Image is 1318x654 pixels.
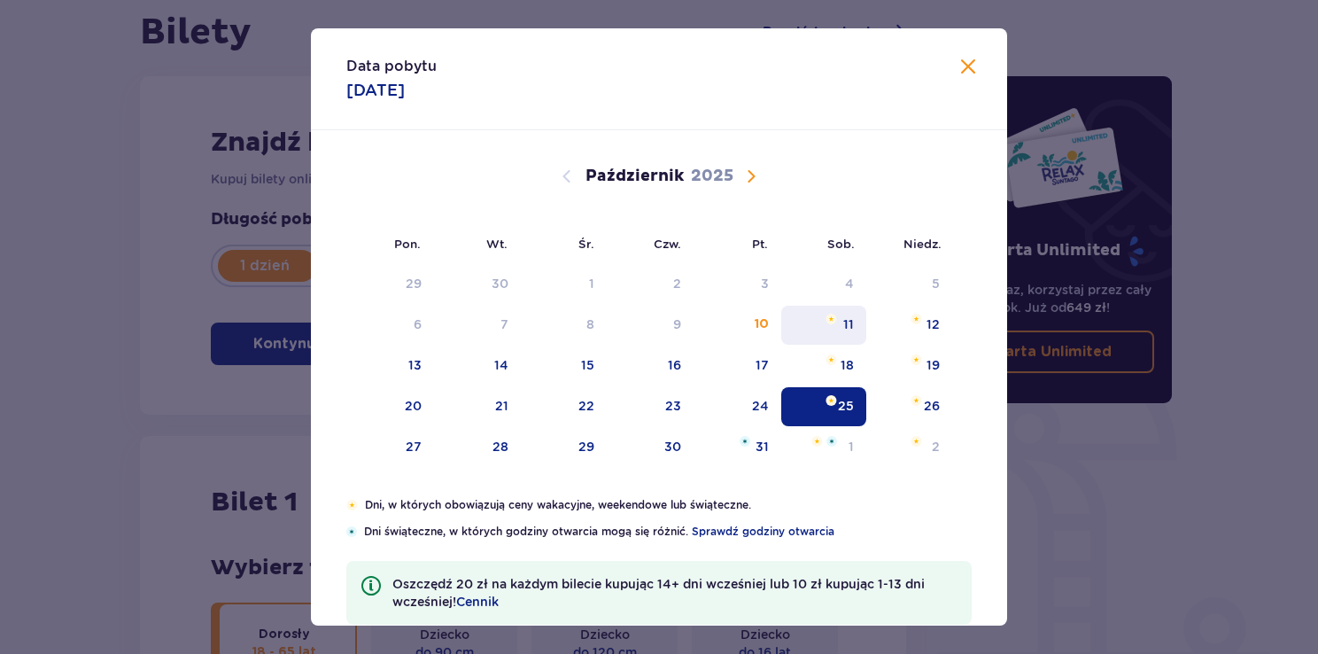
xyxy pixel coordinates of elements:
img: Pomarańczowa gwiazdka [811,436,823,447]
td: poniedziałek, 20 października 2025 [346,387,434,426]
div: 9 [673,315,681,333]
div: 28 [492,438,508,455]
small: Wt. [486,237,508,251]
p: [DATE] [346,80,405,101]
td: niedziela, 26 października 2025 [866,387,952,426]
img: Pomarańczowa gwiazdka [911,395,922,406]
td: wtorek, 21 października 2025 [434,387,522,426]
a: Cennik [456,593,499,611]
div: 13 [408,356,422,374]
td: wtorek, 14 października 2025 [434,346,522,385]
img: Pomarańczowa gwiazdka [911,314,922,324]
small: Pon. [394,237,421,251]
div: 31 [756,438,769,455]
p: 2025 [691,166,733,187]
p: Dni świąteczne, w których godziny otwarcia mogą się różnić. [364,524,972,540]
td: środa, 15 października 2025 [521,346,607,385]
td: piątek, 24 października 2025 [694,387,781,426]
td: Data niedostępna. poniedziałek, 6 października 2025 [346,306,434,345]
a: Sprawdź godziny otwarcia [692,524,834,540]
div: 2 [673,275,681,292]
td: piątek, 31 października 2025 [694,428,781,467]
td: Data niedostępna. poniedziałek, 29 września 2025 [346,265,434,304]
div: 6 [414,315,422,333]
td: Data zaznaczona. sobota, 25 października 2025 [781,387,867,426]
img: Pomarańczowa gwiazdka [911,354,922,365]
td: czwartek, 16 października 2025 [607,346,694,385]
td: poniedziałek, 27 października 2025 [346,428,434,467]
div: 29 [406,275,422,292]
td: Data niedostępna. środa, 1 października 2025 [521,265,607,304]
td: środa, 22 października 2025 [521,387,607,426]
div: 17 [756,356,769,374]
small: Niedz. [903,237,942,251]
div: 1 [589,275,594,292]
td: Data niedostępna. niedziela, 5 października 2025 [866,265,952,304]
div: 30 [492,275,508,292]
img: Pomarańczowa gwiazdka [826,314,837,324]
td: Data niedostępna. sobota, 4 października 2025 [781,265,867,304]
td: czwartek, 23 października 2025 [607,387,694,426]
img: Pomarańczowa gwiazdka [826,354,837,365]
td: piątek, 10 października 2025 [694,306,781,345]
td: Data niedostępna. wtorek, 7 października 2025 [434,306,522,345]
td: Data niedostępna. czwartek, 9 października 2025 [607,306,694,345]
img: Niebieska gwiazdka [826,436,837,447]
div: 15 [581,356,594,374]
td: sobota, 11 października 2025 [781,306,867,345]
td: piątek, 17 października 2025 [694,346,781,385]
div: 10 [755,315,769,333]
div: 18 [841,356,854,374]
small: Śr. [578,237,594,251]
div: 30 [664,438,681,455]
td: Data niedostępna. czwartek, 2 października 2025 [607,265,694,304]
td: sobota, 18 października 2025 [781,346,867,385]
div: 25 [838,397,854,415]
img: Pomarańczowa gwiazdka [346,500,358,510]
div: 19 [926,356,940,374]
div: 2 [932,438,940,455]
td: niedziela, 2 listopada 2025 [866,428,952,467]
div: 12 [926,315,940,333]
div: 16 [668,356,681,374]
div: 8 [586,315,594,333]
div: 11 [843,315,854,333]
td: Data niedostępna. piątek, 3 października 2025 [694,265,781,304]
button: Zamknij [957,57,979,79]
td: Data niedostępna. środa, 8 października 2025 [521,306,607,345]
div: 29 [578,438,594,455]
div: 4 [845,275,854,292]
div: 1 [849,438,854,455]
img: Niebieska gwiazdka [346,526,357,537]
td: sobota, 1 listopada 2025 [781,428,867,467]
img: Pomarańczowa gwiazdka [826,395,837,406]
div: 23 [665,397,681,415]
td: niedziela, 12 października 2025 [866,306,952,345]
small: Sob. [827,237,855,251]
div: 7 [500,315,508,333]
button: Poprzedni miesiąc [556,166,578,187]
div: 14 [494,356,508,374]
td: Data niedostępna. wtorek, 30 września 2025 [434,265,522,304]
p: Oszczędź 20 zł na każdym bilecie kupując 14+ dni wcześniej lub 10 zł kupując 1-13 dni wcześniej! [392,575,957,611]
td: czwartek, 30 października 2025 [607,428,694,467]
td: wtorek, 28 października 2025 [434,428,522,467]
div: 27 [406,438,422,455]
small: Czw. [654,237,681,251]
img: Niebieska gwiazdka [740,436,750,447]
img: Pomarańczowa gwiazdka [911,436,922,447]
div: 20 [405,397,422,415]
p: Dni, w których obowiązują ceny wakacyjne, weekendowe lub świąteczne. [365,497,972,513]
div: 3 [761,275,769,292]
p: Data pobytu [346,57,437,76]
td: poniedziałek, 13 października 2025 [346,346,434,385]
div: 21 [495,397,508,415]
p: Październik [585,166,684,187]
td: niedziela, 19 października 2025 [866,346,952,385]
button: Następny miesiąc [740,166,762,187]
div: 24 [752,397,769,415]
td: środa, 29 października 2025 [521,428,607,467]
small: Pt. [752,237,768,251]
